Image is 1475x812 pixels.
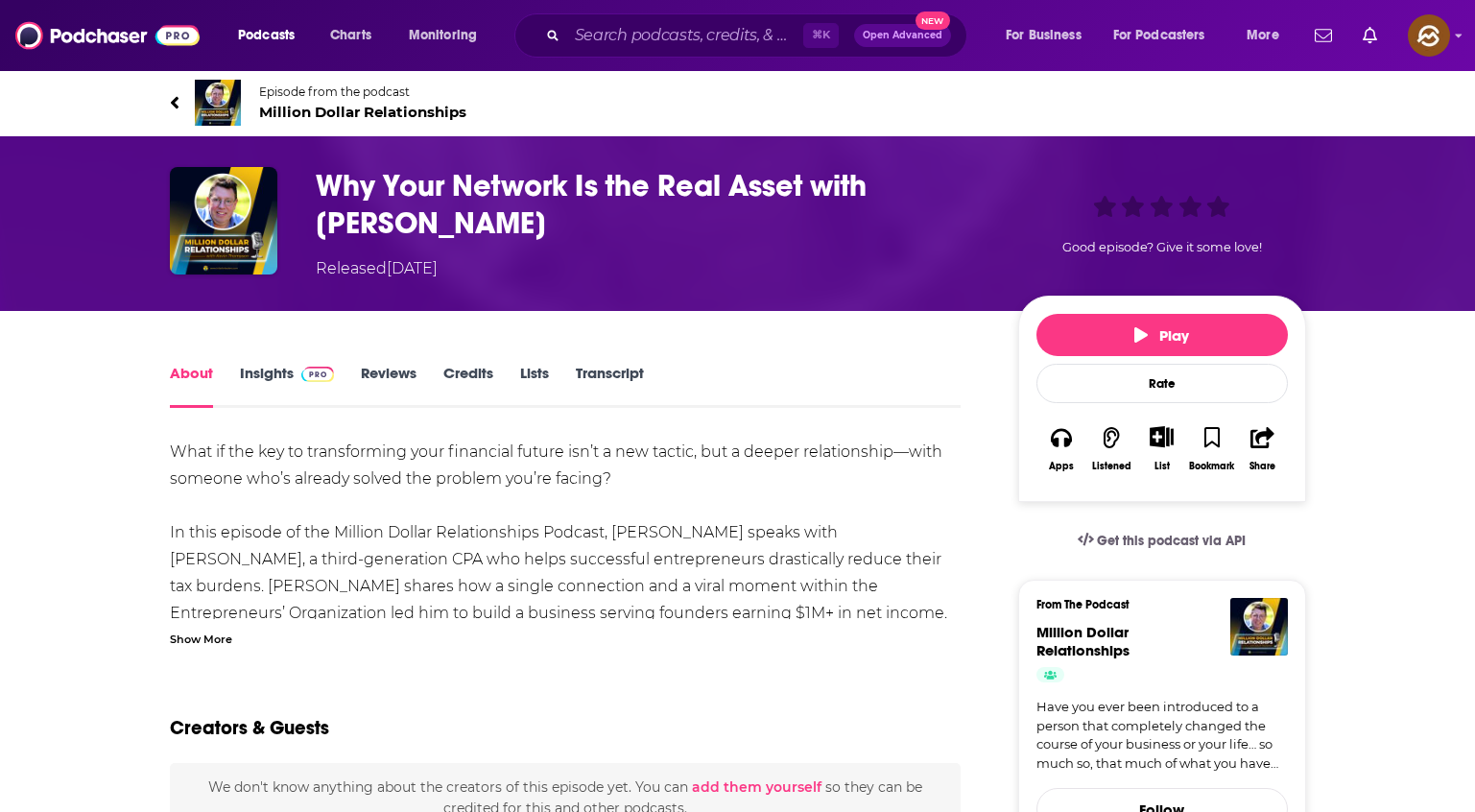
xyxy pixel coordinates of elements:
[1062,517,1262,564] a: Get this podcast via API
[1049,461,1074,472] div: Apps
[1101,20,1233,51] button: open menu
[520,364,549,408] a: Lists
[1154,460,1170,472] div: List
[1187,414,1237,484] button: Bookmark
[1036,314,1288,356] button: Play
[1189,461,1234,472] div: Bookmark
[1230,598,1288,656] img: Million Dollar Relationships
[316,167,987,242] h1: Why Your Network Is the Real Asset with Noah Rosenfarb
[1097,533,1246,549] span: Get this podcast via API
[170,80,1306,126] a: Million Dollar RelationshipsEpisode from the podcastMillion Dollar Relationships
[318,20,383,51] a: Charts
[443,364,493,408] a: Credits
[863,31,942,40] span: Open Advanced
[330,22,371,49] span: Charts
[1237,414,1287,484] button: Share
[1408,14,1450,57] img: User Profile
[1036,623,1130,659] a: Million Dollar Relationships
[301,367,335,382] img: Podchaser Pro
[567,20,803,51] input: Search podcasts, credits, & more...
[1062,240,1262,254] span: Good episode? Give it some love!
[1408,14,1450,57] button: Show profile menu
[1136,414,1186,484] div: Show More ButtonList
[15,17,200,54] img: Podchaser - Follow, Share and Rate Podcasts
[361,364,416,408] a: Reviews
[1092,461,1131,472] div: Listened
[1036,364,1288,403] div: Rate
[1036,698,1288,773] a: Have you ever been introduced to a person that completely changed the course of your business or ...
[195,80,241,126] img: Million Dollar Relationships
[395,20,502,51] button: open menu
[170,364,213,408] a: About
[1134,326,1189,345] span: Play
[170,167,277,275] img: Why Your Network Is the Real Asset with Noah Rosenfarb
[240,364,335,408] a: InsightsPodchaser Pro
[1113,22,1205,49] span: For Podcasters
[803,23,839,48] span: ⌘ K
[1036,598,1273,611] h3: From The Podcast
[1036,414,1086,484] button: Apps
[576,364,644,408] a: Transcript
[316,257,438,280] div: Released [DATE]
[170,716,329,740] h2: Creators & Guests
[1355,19,1385,52] a: Show notifications dropdown
[1247,22,1279,49] span: More
[259,103,466,121] span: Million Dollar Relationships
[1086,414,1136,484] button: Listened
[992,20,1106,51] button: open menu
[1142,426,1181,447] button: Show More Button
[854,24,951,47] button: Open AdvancedNew
[409,22,477,49] span: Monitoring
[1307,19,1340,52] a: Show notifications dropdown
[1249,461,1275,472] div: Share
[1006,22,1082,49] span: For Business
[238,22,295,49] span: Podcasts
[1233,20,1303,51] button: open menu
[533,13,986,58] div: Search podcasts, credits, & more...
[692,779,821,795] button: add them yourself
[225,20,320,51] button: open menu
[916,12,950,30] span: New
[1408,14,1450,57] span: Logged in as hey85204
[259,84,466,99] span: Episode from the podcast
